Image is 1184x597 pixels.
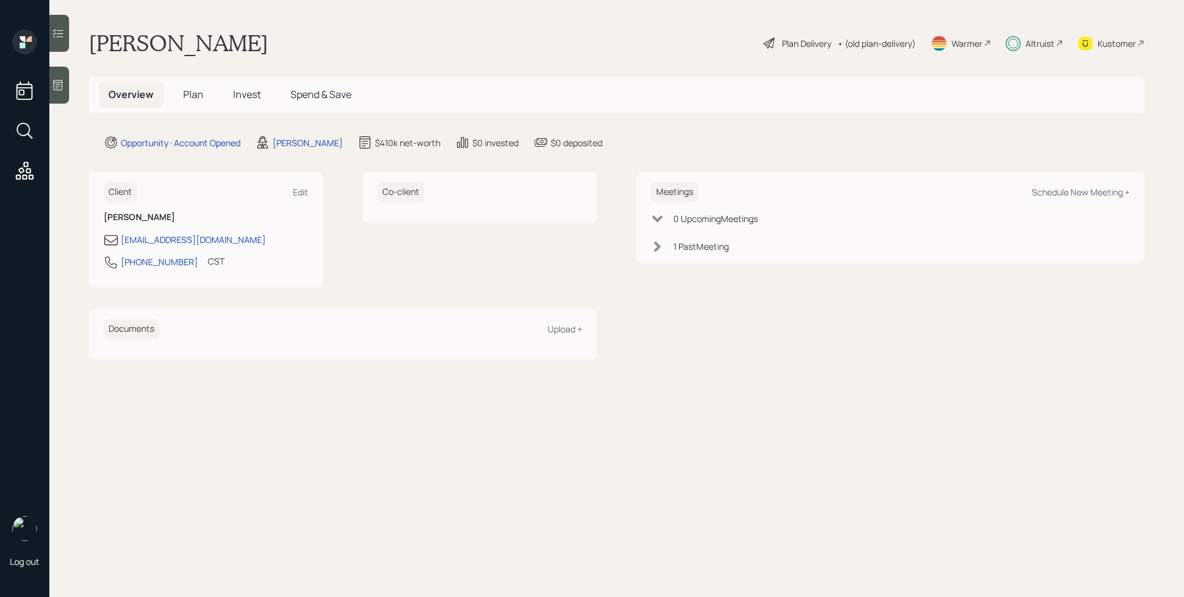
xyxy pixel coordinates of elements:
h6: Client [104,182,137,202]
div: Altruist [1026,37,1054,50]
div: Upload + [548,323,582,335]
div: Kustomer [1098,37,1136,50]
div: Plan Delivery [782,37,831,50]
span: Plan [183,88,203,101]
div: [PHONE_NUMBER] [121,255,198,268]
div: Warmer [952,37,982,50]
h6: [PERSON_NAME] [104,212,308,223]
span: Overview [109,88,154,101]
h6: Documents [104,319,159,339]
h1: [PERSON_NAME] [89,30,268,57]
div: CST [208,255,224,268]
div: [PERSON_NAME] [273,136,343,149]
div: [EMAIL_ADDRESS][DOMAIN_NAME] [121,233,266,246]
div: $0 invested [472,136,519,149]
div: 1 Past Meeting [673,240,729,253]
div: 0 Upcoming Meeting s [673,212,758,225]
div: $410k net-worth [375,136,440,149]
div: Opportunity · Account Opened [121,136,240,149]
span: Spend & Save [290,88,351,101]
img: james-distasi-headshot.png [12,516,37,541]
div: Schedule New Meeting + [1032,186,1130,198]
div: $0 deposited [551,136,602,149]
span: Invest [233,88,261,101]
div: Edit [293,186,308,198]
div: • (old plan-delivery) [837,37,916,50]
h6: Meetings [651,182,698,202]
div: Log out [10,556,39,567]
h6: Co-client [377,182,424,202]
